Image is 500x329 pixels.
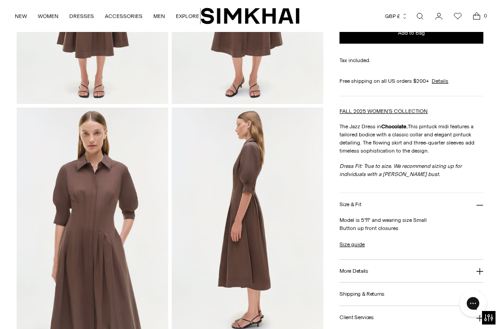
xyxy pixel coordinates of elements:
em: Dress Fit: True to size. [339,163,462,177]
a: Go to the account page [430,7,448,25]
h3: More Details [339,268,368,274]
a: ACCESSORIES [105,6,143,26]
strong: Chocolate. [381,123,408,130]
button: Shipping & Returns [339,283,483,306]
a: SIMKHAI [201,7,299,25]
button: Size & Fit [339,193,483,216]
a: Open search modal [411,7,429,25]
a: WOMEN [38,6,58,26]
a: Details [432,77,448,85]
div: Tax included. [339,56,483,64]
a: DRESSES [69,6,94,26]
h3: Client Services [339,315,374,320]
a: Size guide [339,240,365,248]
a: FALL 2025 WOMEN'S COLLECTION [339,108,428,114]
iframe: Gorgias live chat messenger [455,287,491,320]
button: GBP £ [385,6,408,26]
button: Client Services [339,306,483,329]
a: MEN [153,6,165,26]
button: Add to Bag [339,22,483,44]
a: EXPLORE [176,6,199,26]
p: The Jazz Dress in This pintuck midi features a tailored bodice with a classic collar and elegant ... [339,122,483,155]
button: More Details [339,260,483,283]
h3: Shipping & Returns [339,291,384,297]
a: NEW [15,6,27,26]
span: We recommend sizing up for individuals with a [PERSON_NAME] bust. [339,163,462,177]
p: Model is 5'11" and wearing size Small Button up front closures [339,216,483,232]
div: Free shipping on all US orders $200+ [339,77,483,85]
h3: Size & Fit [339,202,361,207]
a: Open cart modal [468,7,486,25]
a: Wishlist [449,7,467,25]
span: 0 [481,12,489,20]
span: Add to Bag [398,29,425,37]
